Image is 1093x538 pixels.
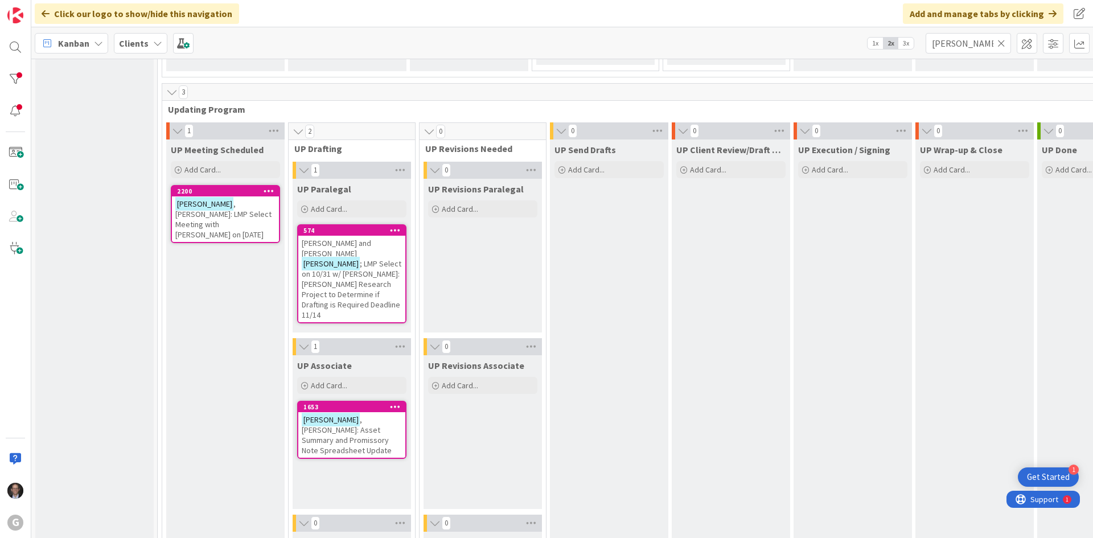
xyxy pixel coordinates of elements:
[428,183,524,195] span: UP Revisions Paralegal
[175,199,272,240] span: , [PERSON_NAME]: LMP Select Meeting with [PERSON_NAME] on [DATE]
[442,204,478,214] span: Add Card...
[298,402,405,458] div: 1653[PERSON_NAME], [PERSON_NAME]: Asset Summary and Promissory Note Spreadsheet Update
[175,197,233,210] mark: [PERSON_NAME]
[297,360,352,371] span: UP Associate
[171,185,280,243] a: 2200[PERSON_NAME], [PERSON_NAME]: LMP Select Meeting with [PERSON_NAME] on [DATE]
[59,5,62,14] div: 1
[302,414,392,455] span: , [PERSON_NAME]: Asset Summary and Promissory Note Spreadsheet Update
[171,144,264,155] span: UP Meeting Scheduled
[442,340,451,354] span: 0
[305,125,314,138] span: 2
[436,125,445,138] span: 0
[425,143,532,154] span: UP Revisions Needed
[311,204,347,214] span: Add Card...
[184,165,221,175] span: Add Card...
[798,144,890,155] span: UP Execution / Signing
[119,38,149,49] b: Clients
[184,124,194,138] span: 1
[1069,465,1079,475] div: 1
[302,238,371,258] span: [PERSON_NAME] and [PERSON_NAME]
[903,3,1063,24] div: Add and manage tabs by clicking
[442,380,478,391] span: Add Card...
[7,7,23,23] img: Visit kanbanzone.com
[676,144,786,155] span: UP Client Review/Draft Review Meeting
[1027,471,1070,483] div: Get Started
[442,163,451,177] span: 0
[311,516,320,530] span: 0
[302,413,360,426] mark: [PERSON_NAME]
[812,124,821,138] span: 0
[302,258,401,320] span: ; LMP Select on 10/31 w/ [PERSON_NAME]: [PERSON_NAME] Research Project to Determine if Drafting i...
[303,403,405,411] div: 1653
[926,33,1011,54] input: Quick Filter...
[1018,467,1079,487] div: Open Get Started checklist, remaining modules: 1
[302,257,360,270] mark: [PERSON_NAME]
[177,187,279,195] div: 2200
[690,165,726,175] span: Add Card...
[303,227,405,235] div: 574
[172,186,279,196] div: 2200
[311,340,320,354] span: 1
[554,144,616,155] span: UP Send Drafts
[934,124,943,138] span: 0
[428,360,524,371] span: UP Revisions Associate
[7,483,23,499] img: JT
[298,225,405,322] div: 574[PERSON_NAME] and [PERSON_NAME][PERSON_NAME]; LMP Select on 10/31 w/ [PERSON_NAME]: [PERSON_NA...
[883,38,898,49] span: 2x
[298,402,405,412] div: 1653
[898,38,914,49] span: 3x
[568,124,577,138] span: 0
[311,163,320,177] span: 1
[868,38,883,49] span: 1x
[172,186,279,242] div: 2200[PERSON_NAME], [PERSON_NAME]: LMP Select Meeting with [PERSON_NAME] on [DATE]
[58,36,89,50] span: Kanban
[1055,165,1092,175] span: Add Card...
[297,401,406,459] a: 1653[PERSON_NAME], [PERSON_NAME]: Asset Summary and Promissory Note Spreadsheet Update
[1042,144,1077,155] span: UP Done
[934,165,970,175] span: Add Card...
[24,2,52,15] span: Support
[311,380,347,391] span: Add Card...
[297,183,351,195] span: UP Paralegal
[812,165,848,175] span: Add Card...
[179,85,188,99] span: 3
[1055,124,1065,138] span: 0
[35,3,239,24] div: Click our logo to show/hide this navigation
[442,516,451,530] span: 0
[920,144,1002,155] span: UP Wrap-up & Close
[294,143,401,154] span: UP Drafting
[568,165,605,175] span: Add Card...
[298,225,405,236] div: 574
[690,124,699,138] span: 0
[297,224,406,323] a: 574[PERSON_NAME] and [PERSON_NAME][PERSON_NAME]; LMP Select on 10/31 w/ [PERSON_NAME]: [PERSON_NA...
[7,515,23,531] div: G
